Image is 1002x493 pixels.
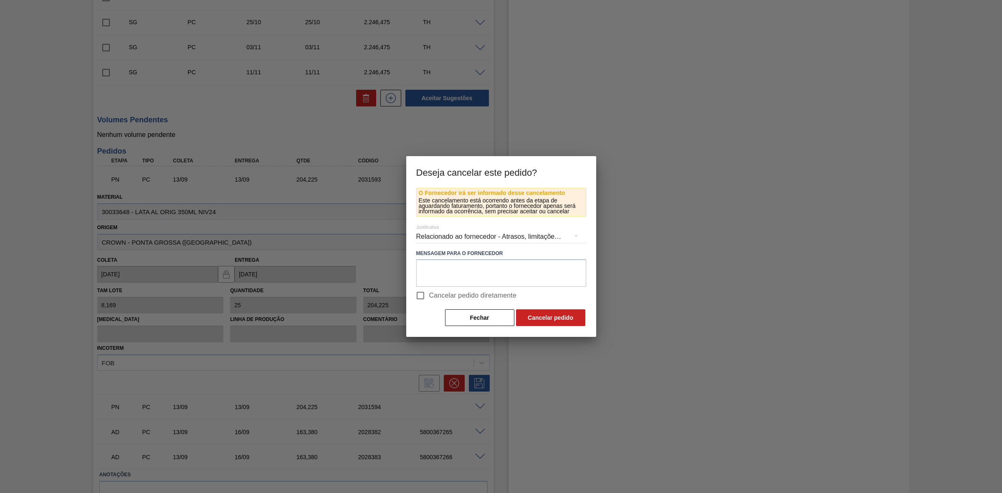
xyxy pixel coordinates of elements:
span: Cancelar pedido diretamente [429,291,517,301]
button: Fechar [445,309,514,326]
div: Relacionado ao fornecedor - Atrasos, limitações de capacidade, etc. [416,225,586,248]
p: Este cancelamento está ocorrendo antes da etapa de aguardando faturamento, portanto o fornecedor ... [419,198,584,214]
p: O Fornecedor irá ser informado desse cancelamento [419,190,584,196]
button: Cancelar pedido [516,309,585,326]
h3: Deseja cancelar este pedido? [406,156,596,188]
label: Mensagem para o Fornecedor [416,248,586,260]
